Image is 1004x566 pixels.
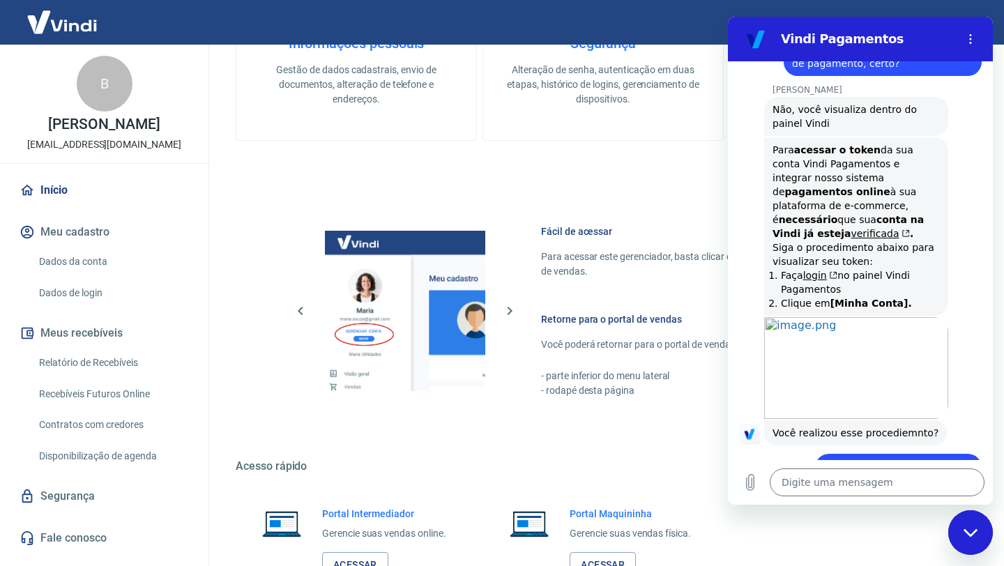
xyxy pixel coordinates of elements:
p: Gerencie suas vendas online. [322,526,446,541]
button: Meus recebíveis [17,318,192,349]
iframe: Botão para abrir a janela de mensagens, conversa em andamento [948,510,993,555]
div: B [77,56,132,112]
a: Início [17,175,192,206]
a: Dados de login [33,279,192,307]
iframe: Janela de mensagens [728,17,993,505]
p: Gestão de dados cadastrais, envio de documentos, alteração de telefone e endereços. [259,63,454,107]
a: Contratos com credores [33,411,192,439]
a: Relatório de Recebíveis [33,349,192,377]
p: [EMAIL_ADDRESS][DOMAIN_NAME] [27,137,181,152]
a: Fale conosco [17,523,192,553]
h6: Fácil de acessar [541,224,937,238]
p: Para acessar este gerenciador, basta clicar em “Gerenciar conta” no menu lateral do portal de ven... [541,250,937,279]
h6: Portal Intermediador [322,507,446,521]
button: Sair [937,10,987,36]
a: Segurança [17,481,192,512]
a: Recebíveis Futuros Online [33,380,192,408]
p: Alteração de senha, autenticação em duas etapas, histórico de logins, gerenciamento de dispositivos. [505,63,701,107]
p: - rodapé desta página [541,383,937,398]
p: Gerencie suas vendas física. [570,526,691,541]
p: Você poderá retornar para o portal de vendas através das seguintes maneiras: [541,337,937,352]
img: Imagem de um notebook aberto [252,507,311,540]
h6: Portal Maquininha [570,507,691,521]
img: Imagem de um notebook aberto [500,507,558,540]
img: Vindi [17,1,107,43]
h6: Retorne para o portal de vendas [541,312,937,326]
h5: Acesso rápido [236,459,971,473]
button: Meu cadastro [17,217,192,247]
p: [PERSON_NAME] [48,117,160,132]
img: Imagem da dashboard mostrando o botão de gerenciar conta na sidebar no lado esquerdo [325,231,485,391]
a: Dados da conta [33,247,192,276]
p: - parte inferior do menu lateral [541,369,937,383]
a: Disponibilização de agenda [33,442,192,471]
